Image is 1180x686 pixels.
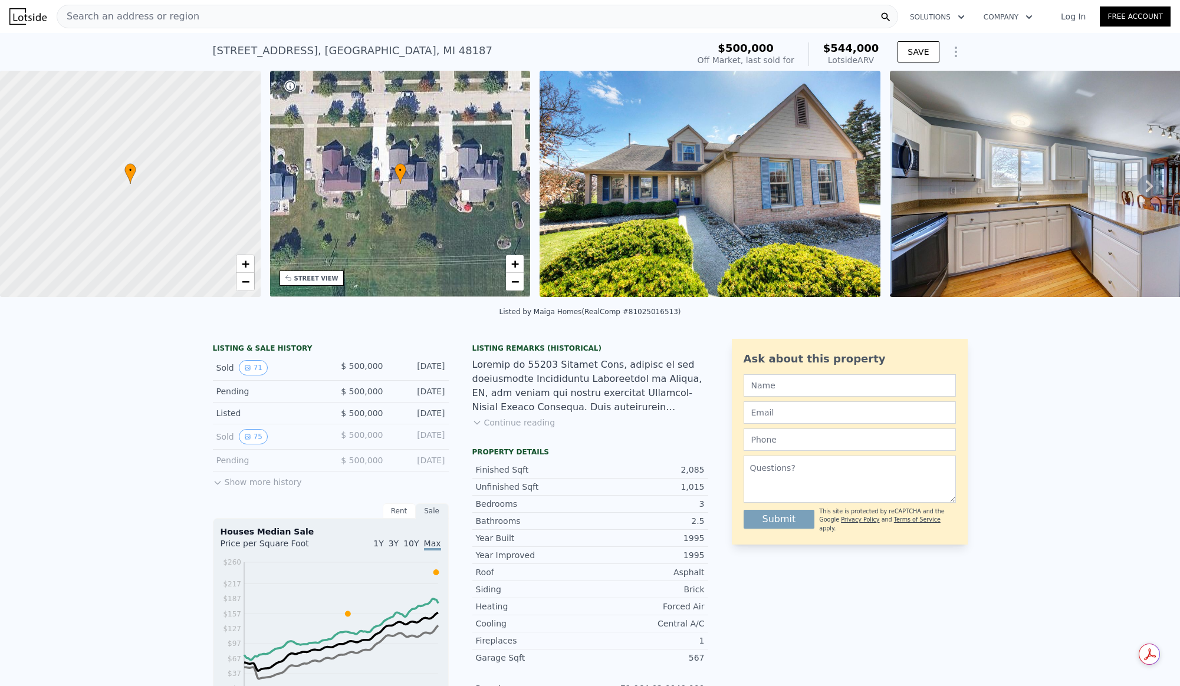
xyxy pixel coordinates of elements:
[373,539,383,548] span: 1Y
[590,583,705,595] div: Brick
[216,360,321,375] div: Sold
[823,54,879,66] div: Lotside ARV
[239,429,268,444] button: View historical data
[476,498,590,510] div: Bedrooms
[476,532,590,544] div: Year Built
[898,41,939,62] button: SAVE
[236,255,254,273] a: Zoom in
[228,639,241,648] tspan: $97
[590,481,705,493] div: 1,015
[239,360,268,375] button: View historical data
[894,516,941,523] a: Terms of Service
[718,42,774,54] span: $500,000
[389,539,399,548] span: 3Y
[228,669,241,678] tspan: $37
[819,507,955,533] div: This site is protected by reCAPTCHA and the Google and apply.
[744,510,815,529] button: Submit
[499,308,681,316] div: Listed by Maiga Homes (RealComp #81025016513)
[698,54,794,66] div: Off Market, last sold for
[223,625,241,633] tspan: $127
[590,515,705,527] div: 2.5
[590,652,705,664] div: 567
[213,344,449,355] div: LISTING & SALE HISTORY
[213,471,302,488] button: Show more history
[744,428,956,451] input: Phone
[223,610,241,618] tspan: $157
[241,256,249,271] span: +
[383,503,416,519] div: Rent
[393,429,445,444] div: [DATE]
[476,481,590,493] div: Unfinished Sqft
[1100,6,1171,27] a: Free Account
[472,358,708,414] div: Loremip do 55203 Sitamet Cons, adipisc el sed doeiusmodte Incididuntu Laboreetdol ma Aliqua, EN, ...
[476,618,590,629] div: Cooling
[393,454,445,466] div: [DATE]
[341,387,383,396] span: $ 500,000
[1047,11,1100,22] a: Log In
[395,165,406,176] span: •
[294,274,338,283] div: STREET VIEW
[228,655,241,663] tspan: $67
[216,429,321,444] div: Sold
[395,163,406,184] div: •
[221,537,331,556] div: Price per Square Foot
[506,255,524,273] a: Zoom in
[472,417,556,428] button: Continue reading
[476,549,590,561] div: Year Improved
[841,516,879,523] a: Privacy Policy
[476,464,590,476] div: Finished Sqft
[590,618,705,629] div: Central A/C
[221,526,441,537] div: Houses Median Sale
[236,273,254,291] a: Zoom out
[590,635,705,647] div: 1
[9,8,47,25] img: Lotside
[476,635,590,647] div: Fireplaces
[241,274,249,289] span: −
[590,601,705,612] div: Forced Air
[590,566,705,578] div: Asphalt
[476,652,590,664] div: Garage Sqft
[223,580,241,588] tspan: $217
[476,566,590,578] div: Roof
[403,539,419,548] span: 10Y
[216,454,321,466] div: Pending
[823,42,879,54] span: $544,000
[511,256,519,271] span: +
[424,539,441,550] span: Max
[476,583,590,595] div: Siding
[341,408,383,418] span: $ 500,000
[590,498,705,510] div: 3
[590,532,705,544] div: 1995
[341,430,383,440] span: $ 500,000
[744,401,956,424] input: Email
[416,503,449,519] div: Sale
[124,163,136,184] div: •
[974,6,1042,28] button: Company
[476,515,590,527] div: Bathrooms
[341,456,383,465] span: $ 500,000
[590,464,705,476] div: 2,085
[472,447,708,457] div: Property details
[540,71,880,297] img: Sale: 140474107 Parcel: 46669966
[216,407,321,419] div: Listed
[223,595,241,603] tspan: $187
[213,42,492,59] div: [STREET_ADDRESS] , [GEOGRAPHIC_DATA] , MI 48187
[393,407,445,419] div: [DATE]
[506,273,524,291] a: Zoom out
[393,385,445,397] div: [DATE]
[216,385,321,397] div: Pending
[393,360,445,375] div: [DATE]
[744,351,956,367] div: Ask about this property
[744,374,956,397] input: Name
[57,9,199,24] span: Search an address or region
[590,549,705,561] div: 1995
[223,558,241,566] tspan: $260
[944,40,968,64] button: Show Options
[900,6,974,28] button: Solutions
[472,344,708,353] div: Listing Remarks (Historical)
[124,165,136,176] span: •
[476,601,590,612] div: Heating
[511,274,519,289] span: −
[341,361,383,371] span: $ 500,000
